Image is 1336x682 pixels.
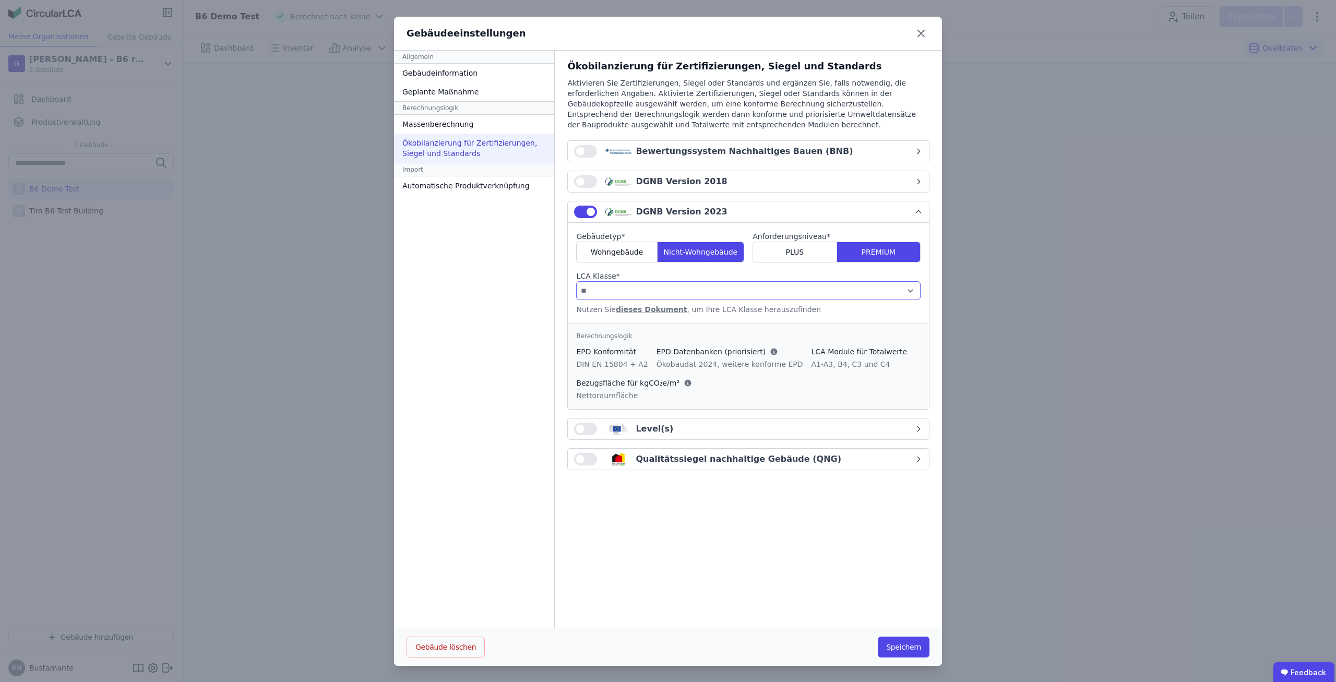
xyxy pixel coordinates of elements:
[812,346,908,357] div: LCA Module für Totalwerte
[616,305,687,314] a: dieses Dokument
[576,378,692,388] div: Bezugsfläche für kgCO₂e/m²
[657,359,803,369] div: Ökobaudat 2024, weitere konforme EPD
[591,247,643,257] span: Wohngebäude
[394,64,554,82] div: Gebäudeinformation
[576,359,648,369] div: DIN EN 15804 + A2
[394,176,554,195] div: Automatische Produktverknüpfung
[636,423,673,435] div: Level(s)
[636,206,727,218] div: DGNB Version 2023
[394,51,554,64] div: Allgemein
[636,175,727,188] div: DGNB Version 2018
[568,171,929,192] button: DGNB Version 2018
[568,201,929,223] button: DGNB Version 2023
[567,78,929,140] div: Aktivieren Sie Zertifizierungen, Siegel oder Standards und ergänzen Sie, falls notwendig, die erf...
[753,231,921,242] label: audits.requiredField
[862,247,896,257] span: PREMIUM
[605,423,631,435] img: levels_logo-Bv5juQb_.svg
[576,304,921,315] div: Nutzen Sie , um Ihre LCA Klasse herauszufinden
[636,453,841,465] div: Qualitätssiegel nachhaltige Gebäude (QNG)
[394,101,554,115] div: Berechnungslogik
[576,332,921,340] div: Berechnungslogik
[576,271,921,281] label: audits.requiredField
[605,175,631,188] img: dgnb_logo-x_03lAI3.svg
[407,26,526,41] div: Gebäudeeinstellungen
[568,449,929,470] button: Qualitätssiegel nachhaltige Gebäude (QNG)
[605,206,631,218] img: dgnb_logo-x_03lAI3.svg
[394,82,554,101] div: Geplante Maßnahme
[567,59,929,74] div: Ökobilanzierung für Zertifizierungen, Siegel und Standards
[605,145,631,158] img: bnb_logo-CNxcAojW.svg
[568,418,929,439] button: Level(s)
[576,346,648,357] div: EPD Konformität
[657,346,766,357] span: EPD Datenbanken (priorisiert)
[568,141,929,162] button: Bewertungssystem Nachhaltiges Bauen (BNB)
[576,390,692,401] div: Nettoraumfläche
[394,115,554,134] div: Massenberechnung
[664,247,738,257] span: Nicht-Wohngebäude
[394,134,554,163] div: Ökobilanzierung für Zertifizierungen, Siegel und Standards
[786,247,804,257] span: PLUS
[576,231,744,242] label: audits.requiredField
[812,359,908,369] div: A1-A3, B4, C3 und C4
[394,163,554,176] div: Import
[878,637,929,657] button: Speichern
[636,145,853,158] div: Bewertungssystem Nachhaltiges Bauen (BNB)
[605,453,631,465] img: qng_logo-BKTGsvz4.svg
[407,637,485,657] button: Gebäude löschen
